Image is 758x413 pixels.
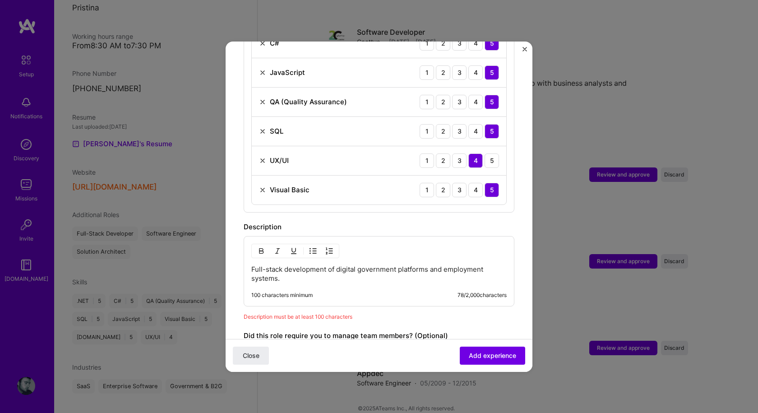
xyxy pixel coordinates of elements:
div: 5 [485,124,499,139]
div: JavaScript [270,68,305,77]
img: Remove [259,69,266,76]
div: 4 [468,95,483,109]
div: 1 [420,153,434,168]
div: 1 [420,65,434,80]
div: 2 [436,153,450,168]
span: Description must be at least 100 characters [244,313,352,320]
div: 5 [485,65,499,80]
div: QA (Quality Assurance) [270,97,347,107]
button: Close [522,47,527,56]
p: Full-stack development of digital government platforms and employment systems. [251,265,507,283]
div: 5 [485,36,499,51]
img: Remove [259,157,266,164]
img: Remove [259,128,266,135]
img: Divider [303,246,304,256]
div: 1 [420,124,434,139]
div: 4 [468,153,483,168]
div: 2 [436,65,450,80]
div: 2 [436,124,450,139]
button: Close [233,346,269,364]
span: Close [243,351,259,360]
div: UX/UI [270,156,289,165]
div: 3 [452,36,467,51]
div: 1 [420,95,434,109]
div: 3 [452,153,467,168]
img: Italic [274,247,281,255]
img: Remove [259,40,266,47]
label: Did this role require you to manage team members? (Optional) [244,331,448,340]
div: 5 [485,183,499,197]
div: 4 [468,124,483,139]
div: 2 [436,36,450,51]
div: 100 characters minimum [251,292,313,299]
div: 2 [436,183,450,197]
img: Underline [290,247,297,255]
label: Description [244,223,282,231]
img: OL [326,247,333,255]
div: 3 [452,65,467,80]
div: 3 [452,95,467,109]
div: C# [270,38,279,48]
div: 3 [452,124,467,139]
div: 4 [468,183,483,197]
div: 1 [420,36,434,51]
img: Bold [258,247,265,255]
div: 1 [420,183,434,197]
img: UL [310,247,317,255]
div: SQL [270,126,283,136]
div: 78 / 2,000 characters [458,292,507,299]
div: 2 [436,95,450,109]
button: Add experience [460,346,525,364]
div: 5 [485,95,499,109]
div: 4 [468,36,483,51]
div: Visual Basic [270,185,310,195]
img: Remove [259,98,266,106]
div: 4 [468,65,483,80]
div: 3 [452,183,467,197]
span: Add experience [469,351,516,360]
div: 5 [485,153,499,168]
img: Remove [259,186,266,194]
